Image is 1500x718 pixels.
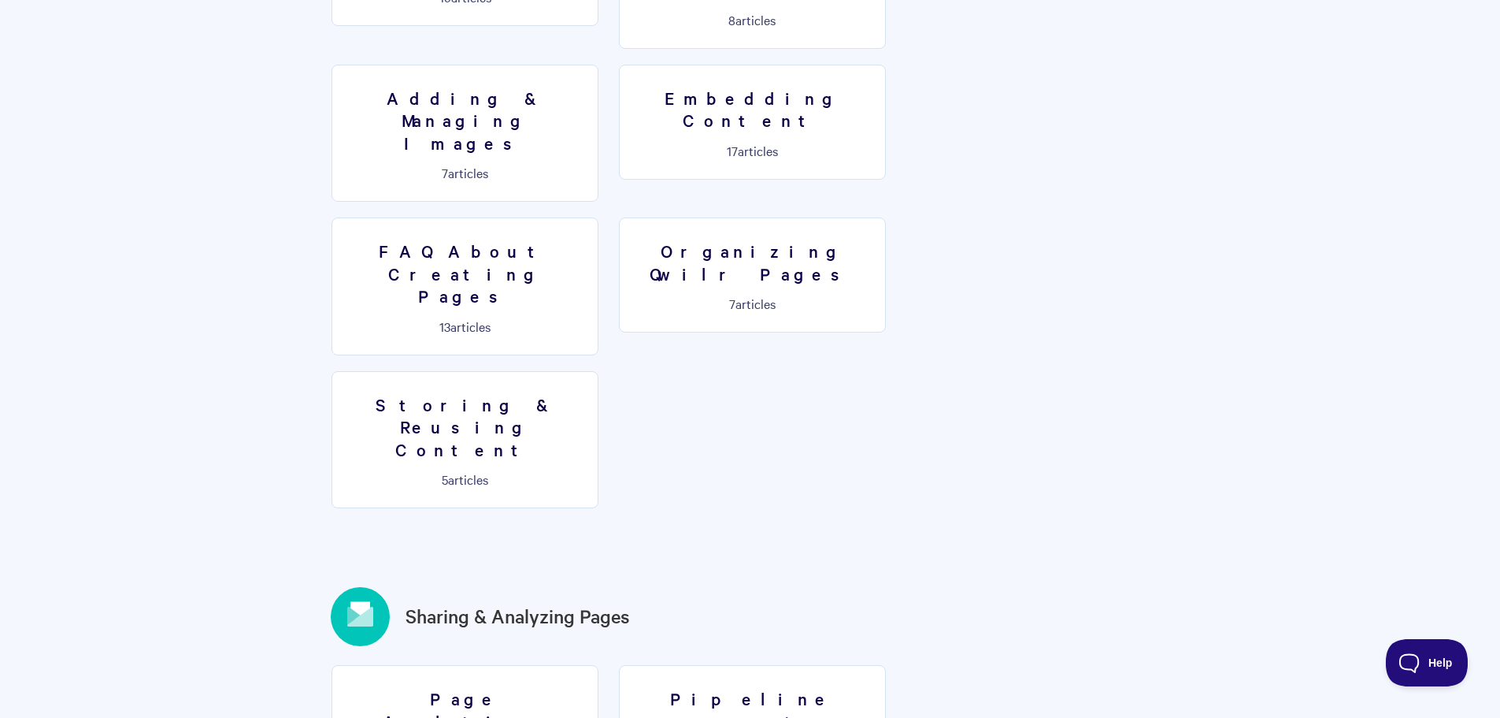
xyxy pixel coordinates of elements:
h3: FAQ About Creating Pages [342,240,588,307]
p: articles [629,13,876,27]
span: 7 [729,295,735,312]
a: Embedding Content 17articles [619,65,886,180]
h3: Storing & Reusing Content [342,393,588,461]
a: Adding & Managing Images 7articles [331,65,598,203]
p: articles [342,166,588,180]
h3: Organizing Qwilr Pages [629,240,876,285]
span: 13 [439,318,450,335]
iframe: Toggle Customer Support [1386,639,1469,686]
span: 7 [442,164,448,181]
p: articles [342,472,588,486]
a: FAQ About Creating Pages 13articles [331,218,598,355]
h3: Embedding Content [629,87,876,132]
h3: Adding & Managing Images [342,87,588,154]
span: 8 [728,11,735,28]
p: articles [342,319,588,333]
p: articles [629,143,876,158]
span: 17 [727,142,738,159]
a: Organizing Qwilr Pages 7articles [619,218,886,333]
span: 5 [442,471,448,488]
p: articles [629,296,876,311]
a: Storing & Reusing Content 5articles [331,371,598,509]
a: Sharing & Analyzing Pages [406,602,630,631]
